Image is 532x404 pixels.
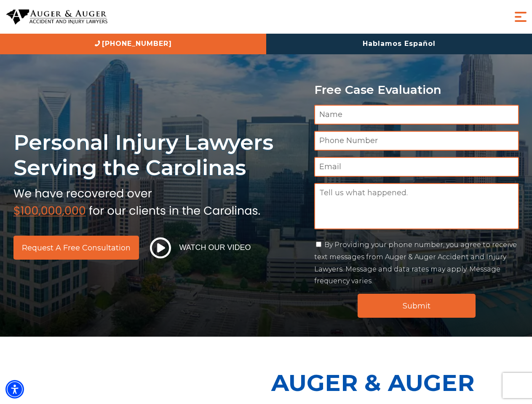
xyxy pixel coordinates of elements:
[314,105,519,125] input: Name
[314,157,519,177] input: Email
[271,362,527,404] p: Auger & Auger
[13,185,260,217] img: sub text
[314,241,517,285] label: By Providing your phone number, you agree to receive text messages from Auger & Auger Accident an...
[512,8,529,25] button: Menu
[147,237,254,259] button: Watch Our Video
[5,380,24,399] div: Accessibility Menu
[314,83,519,96] p: Free Case Evaluation
[358,294,476,318] input: Submit
[314,131,519,151] input: Phone Number
[13,130,304,181] h1: Personal Injury Lawyers Serving the Carolinas
[13,236,139,260] a: Request a Free Consultation
[6,9,107,25] img: Auger & Auger Accident and Injury Lawyers Logo
[22,244,131,252] span: Request a Free Consultation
